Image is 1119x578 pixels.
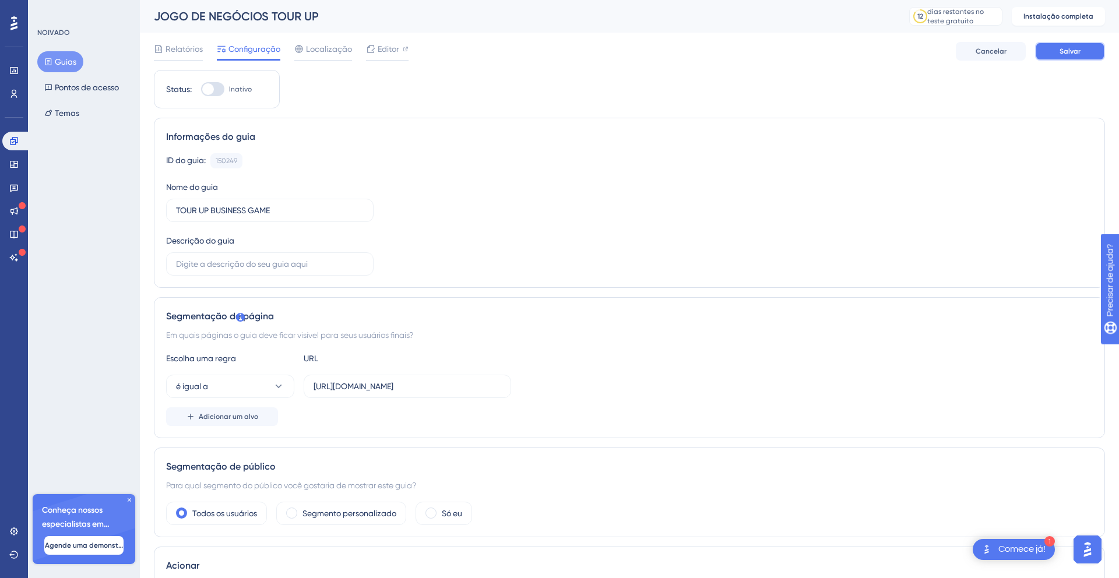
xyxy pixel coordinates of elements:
[55,108,79,118] font: Temas
[44,536,124,555] button: Agende uma demonstração
[442,509,462,518] font: Só eu
[176,258,364,270] input: Digite a descrição do seu guia aqui
[166,354,236,363] font: Escolha uma regra
[166,375,294,398] button: é igual a
[42,505,110,543] font: Conheça nossos especialistas em integração 🎧
[1070,532,1105,567] iframe: Iniciador do Assistente de IA do UserGuiding
[1012,7,1105,26] button: Instalação completa
[166,156,206,165] font: ID do guia:
[37,51,83,72] button: Guias
[314,380,501,393] input: seusite.com/caminho
[1035,42,1105,61] button: Salvar
[37,103,86,124] button: Temas
[176,204,364,217] input: Digite o nome do seu guia aqui
[216,157,237,165] font: 150249
[304,354,318,363] font: URL
[1060,47,1081,55] font: Salvar
[976,47,1007,55] font: Cancelar
[956,42,1026,61] button: Cancelar
[998,544,1046,554] font: Comece já!
[228,44,280,54] font: Configuração
[154,9,319,23] font: JOGO DE NEGÓCIOS TOUR UP
[973,539,1055,560] div: Abra a lista de verificação Comece!, módulos restantes: 1
[27,5,100,14] font: Precisar de ajuda?
[927,8,984,25] font: dias restantes no teste gratuito
[166,311,274,322] font: Segmentação de página
[37,77,126,98] button: Pontos de acesso
[166,84,192,94] font: Status:
[980,542,994,556] img: imagem-do-lançador-texto-alternativo
[166,236,234,245] font: Descrição do guia
[166,560,199,571] font: Acionar
[1048,538,1051,545] font: 1
[166,461,276,472] font: Segmentação de público
[166,330,413,340] font: Em quais páginas o guia deve ficar visível para seus usuários finais?
[166,131,255,142] font: Informações do guia
[199,413,258,421] font: Adicionar um alvo
[306,44,352,54] font: Localização
[55,83,119,92] font: Pontos de acesso
[55,57,76,66] font: Guias
[1023,12,1093,20] font: Instalação completa
[166,44,203,54] font: Relatórios
[166,481,416,490] font: Para qual segmento do público você gostaria de mostrar este guia?
[166,407,278,426] button: Adicionar um alvo
[302,509,396,518] font: Segmento personalizado
[176,382,208,391] font: é igual a
[37,29,70,37] font: NOIVADO
[45,541,138,549] font: Agende uma demonstração
[192,509,257,518] font: Todos os usuários
[378,44,399,54] font: Editor
[917,12,923,20] font: 12
[166,182,218,192] font: Nome do guia
[229,85,252,93] font: Inativo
